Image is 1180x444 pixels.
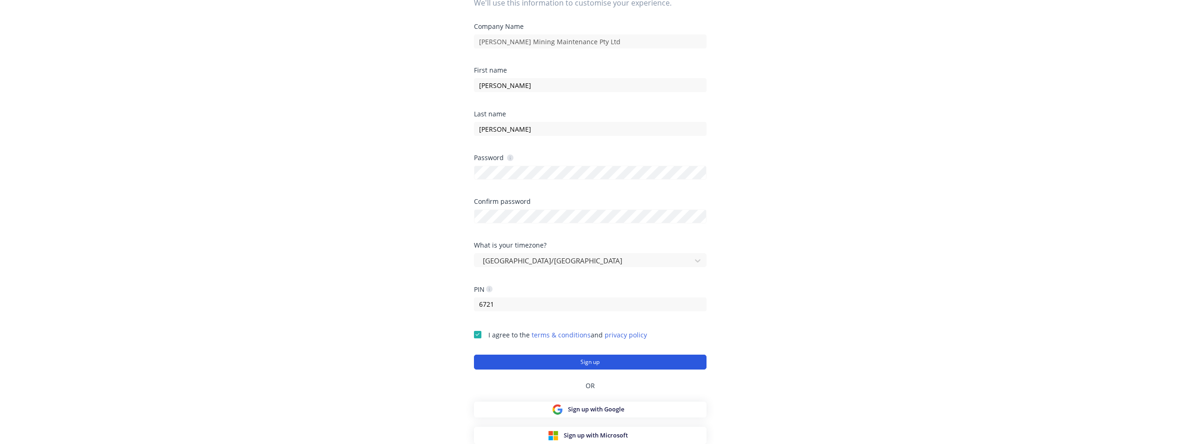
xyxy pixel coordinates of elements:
button: Sign up with Microsoft [474,427,707,444]
span: Sign up with Microsoft [564,431,628,440]
div: What is your timezone? [474,242,707,249]
div: Password [474,153,513,162]
div: OR [474,370,707,402]
button: Sign up with Google [474,402,707,417]
div: Last name [474,111,707,117]
span: I agree to the and [488,330,647,339]
a: terms & conditions [532,330,591,339]
div: Confirm password [474,198,707,205]
button: Sign up [474,355,707,370]
a: privacy policy [605,330,647,339]
div: Company Name [474,23,707,30]
div: PIN [474,285,493,294]
div: First name [474,67,707,74]
span: Sign up with Google [568,405,624,414]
